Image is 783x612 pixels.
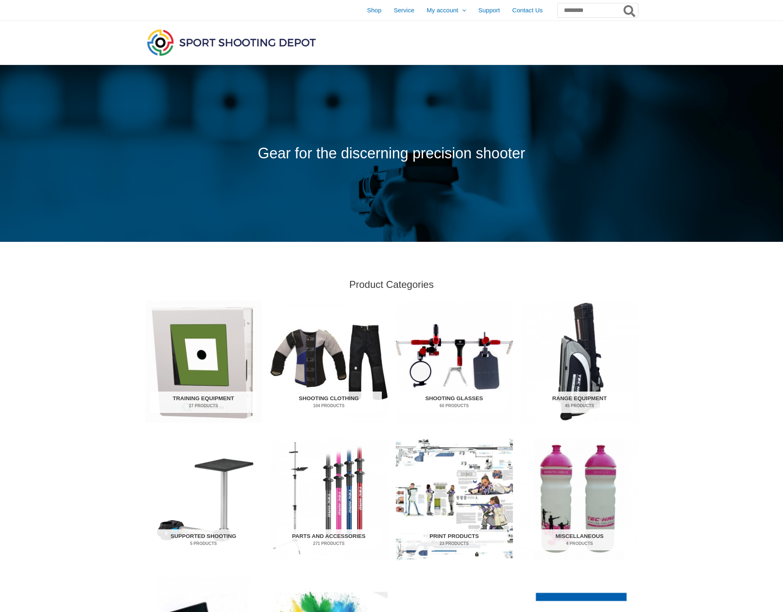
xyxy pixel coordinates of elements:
[270,301,388,423] a: Visit product category Shooting Clothing
[276,529,382,551] h2: Parts and Accessories
[401,540,507,547] mark: 23 Products
[276,540,382,547] mark: 271 Products
[401,529,507,551] h2: Print Products
[150,529,256,551] h2: Supported Shooting
[396,301,513,423] a: Visit product category Shooting Glasses
[527,392,633,413] h2: Range Equipment
[145,278,638,291] h2: Product Categories
[145,438,262,561] a: Visit product category Supported Shooting
[521,438,638,561] img: Miscellaneous
[270,438,388,561] a: Visit product category Parts and Accessories
[521,301,638,423] img: Range Equipment
[270,438,388,561] img: Parts and Accessories
[401,392,507,413] h2: Shooting Glasses
[145,438,262,561] img: Supported Shooting
[145,301,262,423] img: Training Equipment
[396,438,513,561] img: Print Products
[521,438,638,561] a: Visit product category Miscellaneous
[145,27,318,58] img: Sport Shooting Depot
[270,301,388,423] img: Shooting Clothing
[145,301,262,423] a: Visit product category Training Equipment
[396,301,513,423] img: Shooting Glasses
[527,403,633,409] mark: 45 Products
[401,403,507,409] mark: 60 Products
[150,540,256,547] mark: 5 Products
[150,403,256,409] mark: 27 Products
[276,392,382,413] h2: Shooting Clothing
[150,392,256,413] h2: Training Equipment
[622,3,638,17] button: Search
[396,438,513,561] a: Visit product category Print Products
[521,301,638,423] a: Visit product category Range Equipment
[527,529,633,551] h2: Miscellaneous
[145,140,638,167] p: Gear for the discerning precision shooter
[276,403,382,409] mark: 104 Products
[527,540,633,547] mark: 4 Products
